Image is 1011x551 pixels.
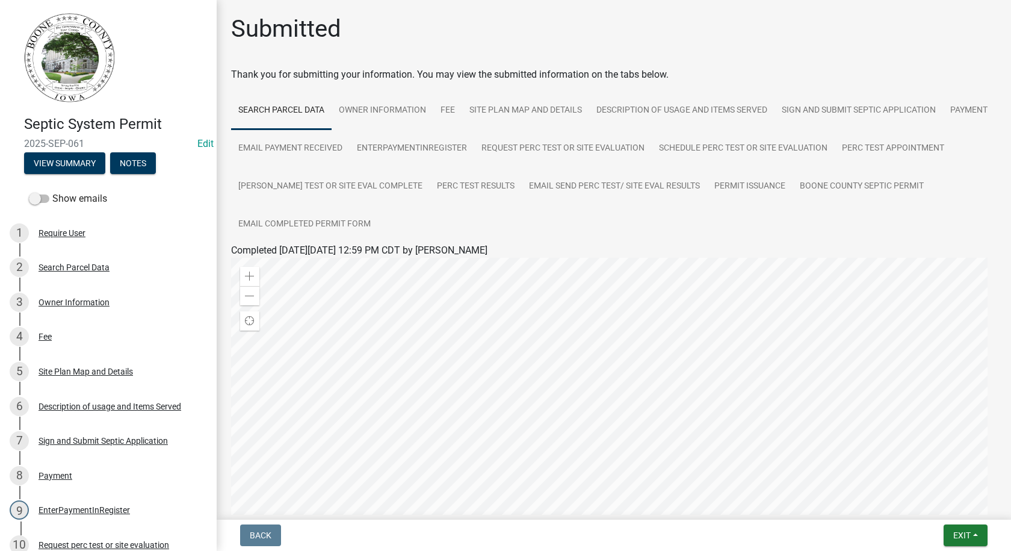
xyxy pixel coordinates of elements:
[835,129,951,168] a: Perc Test Appointment
[231,167,430,206] a: [PERSON_NAME] Test or Site Eval Complete
[39,506,130,514] div: EnterPaymentInRegister
[231,92,332,130] a: Search Parcel Data
[332,92,433,130] a: Owner Information
[24,138,193,149] span: 2025-SEP-061
[39,437,168,445] div: Sign and Submit Septic Application
[10,362,29,381] div: 5
[39,332,52,341] div: Fee
[943,92,995,130] a: Payment
[231,67,997,82] div: Thank you for submitting your information. You may view the submitted information on the tabs below.
[944,525,988,546] button: Exit
[652,129,835,168] a: Schedule Perc Test or Site Evaluation
[250,531,271,540] span: Back
[350,129,474,168] a: EnterPaymentInRegister
[39,263,110,272] div: Search Parcel Data
[433,92,462,130] a: Fee
[231,205,378,244] a: Email Completed Permit Form
[10,293,29,312] div: 3
[240,311,259,331] div: Find my location
[39,472,72,480] div: Payment
[474,129,652,168] a: Request perc test or site evaluation
[24,159,105,169] wm-modal-confirm: Summary
[39,229,85,237] div: Require User
[953,531,971,540] span: Exit
[10,327,29,346] div: 4
[589,92,774,130] a: Description of usage and Items Served
[793,167,931,206] a: Boone County Septic Permit
[110,159,156,169] wm-modal-confirm: Notes
[231,244,487,256] span: Completed [DATE][DATE] 12:59 PM CDT by [PERSON_NAME]
[197,138,214,149] wm-modal-confirm: Edit Application Number
[240,525,281,546] button: Back
[110,152,156,174] button: Notes
[462,92,589,130] a: Site Plan Map and Details
[39,402,181,411] div: Description of usage and Items Served
[231,129,350,168] a: Email Payment Received
[240,267,259,286] div: Zoom in
[231,14,341,43] h1: Submitted
[24,13,116,103] img: Boone County, Iowa
[774,92,943,130] a: Sign and Submit Septic Application
[39,298,110,307] div: Owner Information
[24,116,207,133] h4: Septic System Permit
[29,191,107,206] label: Show emails
[240,286,259,305] div: Zoom out
[10,223,29,243] div: 1
[10,258,29,277] div: 2
[39,541,169,549] div: Request perc test or site evaluation
[39,367,133,376] div: Site Plan Map and Details
[197,138,214,149] a: Edit
[24,152,105,174] button: View Summary
[707,167,793,206] a: Permit Issuance
[10,431,29,450] div: 7
[522,167,707,206] a: Email Send Perc Test/ Site Eval Results
[10,397,29,416] div: 6
[430,167,522,206] a: Perc Test Results
[10,500,29,520] div: 9
[10,466,29,485] div: 8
